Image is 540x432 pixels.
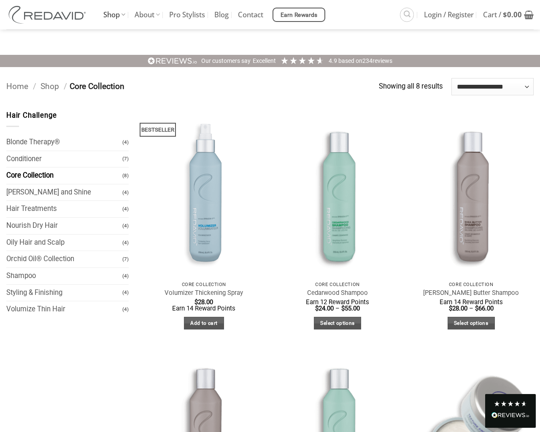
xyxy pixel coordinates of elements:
span: $ [449,305,452,312]
span: $ [475,305,478,312]
select: Shop order [451,78,534,95]
span: Login / Register [424,4,474,25]
img: REDAVID Volumizer Thickening Spray - 1 1 [141,110,267,277]
a: Conditioner [6,151,122,167]
span: (4) [122,302,129,317]
img: REDAVID Shea Butter Shampoo [408,110,534,277]
img: REDAVID Cedarwood Shampoo - 1 [275,110,400,277]
a: Select options for “Cedarwood Shampoo” [314,317,361,330]
span: / [64,81,67,91]
bdi: 28.00 [449,305,467,312]
bdi: 66.00 [475,305,494,312]
a: Shop [40,81,59,91]
span: reviews [373,57,392,64]
bdi: 0.00 [503,10,522,19]
bdi: 55.00 [341,305,360,312]
span: (4) [122,202,129,216]
span: Earn Rewards [281,11,318,20]
a: Home [6,81,28,91]
div: 4.8 Stars [494,400,527,407]
span: (7) [122,151,129,166]
div: Excellent [253,57,276,65]
a: Add to cart: “Volumizer Thickening Spray” [184,317,224,330]
a: Nourish Dry Hair [6,218,122,234]
img: REVIEWS.io [491,412,529,418]
span: Based on [338,57,362,64]
p: Showing all 8 results [379,81,443,92]
span: 4.9 [329,57,338,64]
span: (7) [122,252,129,267]
p: Core Collection [146,282,262,287]
a: Blonde Therapy® [6,134,122,151]
span: Earn 14 Reward Points [440,298,503,306]
a: Volumize Thin Hair [6,301,122,318]
span: $ [341,305,345,312]
span: 234 [362,57,373,64]
span: – [469,305,473,312]
a: Core Collection [6,167,122,184]
a: Hair Treatments [6,201,122,217]
span: (4) [122,135,129,150]
bdi: 24.00 [315,305,334,312]
span: – [335,305,340,312]
div: Our customers say [201,57,251,65]
span: (4) [122,235,129,250]
nav: Breadcrumb [6,80,379,93]
span: (8) [122,168,129,183]
span: (4) [122,185,129,200]
span: Earn 12 Reward Points [306,298,369,306]
span: / [33,81,36,91]
span: Hair Challenge [6,111,57,119]
a: Oily Hair and Scalp [6,235,122,251]
a: [PERSON_NAME] and Shine [6,184,122,201]
bdi: 28.00 [194,298,213,306]
span: Earn 14 Reward Points [172,305,235,312]
span: (4) [122,285,129,300]
span: (4) [122,219,129,233]
div: Read All Reviews [491,410,529,421]
a: Styling & Finishing [6,285,122,301]
a: Cedarwood Shampoo [307,289,368,297]
p: Core Collection [413,282,529,287]
img: REDAVID Salon Products | United States [6,6,91,24]
span: $ [503,10,507,19]
div: 4.91 Stars [280,56,324,65]
span: $ [315,305,319,312]
a: Volumizer Thickening Spray [165,289,243,297]
a: Orchid Oil® Collection [6,251,122,267]
div: Read All Reviews [485,394,536,428]
p: Core Collection [279,282,396,287]
a: [PERSON_NAME] Butter Shampoo [423,289,519,297]
a: Search [400,8,414,22]
a: Earn Rewards [273,8,325,22]
a: Shampoo [6,268,122,284]
span: (4) [122,269,129,283]
span: $ [194,298,198,306]
span: Cart / [483,4,522,25]
a: Select options for “Shea Butter Shampoo” [448,317,495,330]
img: REVIEWS.io [148,57,197,65]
